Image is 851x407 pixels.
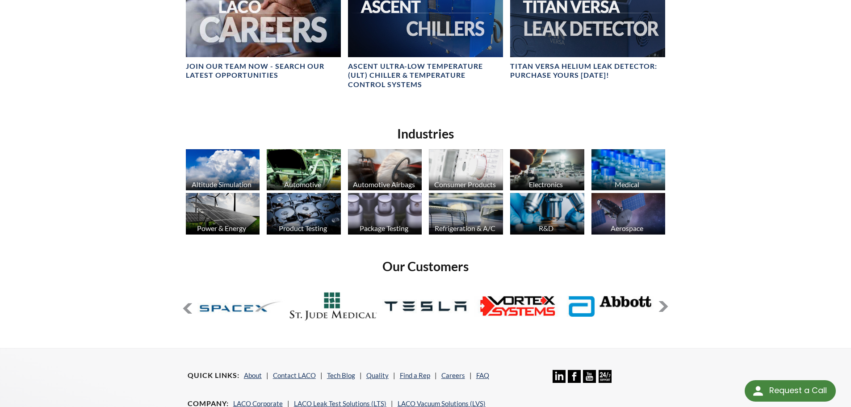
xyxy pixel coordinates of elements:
[366,371,389,379] a: Quality
[348,62,503,89] h4: Ascent Ultra-Low Temperature (ULT) Chiller & Temperature Control Systems
[348,193,422,237] a: Package Testing
[182,126,669,142] h2: Industries
[428,224,502,232] div: Refrigeration & A/C
[267,149,341,193] a: Automotive
[186,62,341,80] h4: Join our team now - SEARCH OUR LATEST OPPORTUNITIES
[769,380,827,401] div: Request a Call
[265,224,340,232] div: Product Testing
[429,193,503,237] a: Refrigeration & A/C
[267,193,341,235] img: industry_ProductTesting_670x376.jpg
[429,149,503,191] img: industry_Consumer_670x376.jpg
[428,180,502,189] div: Consumer Products
[591,193,666,237] a: Aerospace
[188,371,239,380] h4: Quick Links
[510,193,584,237] a: R&D
[348,149,422,191] img: industry_Auto-Airbag_670x376.jpg
[429,193,503,235] img: industry_HVAC_670x376.jpg
[476,371,489,379] a: FAQ
[327,371,355,379] a: Tech Blog
[186,149,260,193] a: Altitude Simulation
[590,224,665,232] div: Aerospace
[400,371,430,379] a: Find a Rep
[510,149,584,193] a: Electronics
[510,149,584,191] img: industry_Electronics_670x376.jpg
[599,376,612,384] a: 24/7 Support
[510,62,665,80] h4: TITAN VERSA Helium Leak Detector: Purchase Yours [DATE]!
[591,149,666,191] img: industry_Medical_670x376.jpg
[347,224,421,232] div: Package Testing
[590,180,665,189] div: Medical
[267,149,341,191] img: industry_Automotive_670x376.jpg
[186,149,260,191] img: industry_AltitudeSim_670x376.jpg
[566,282,654,331] img: Abbott-Labs.jpg
[591,193,666,235] img: Artboard_1.jpg
[265,180,340,189] div: Automotive
[474,282,562,331] img: Vortex-Systems.jpg
[184,224,259,232] div: Power & Energy
[273,371,316,379] a: Contact LACO
[186,193,260,235] img: industry_Power-2_670x376.jpg
[509,224,583,232] div: R&D
[348,193,422,235] img: industry_Package_670x376.jpg
[441,371,465,379] a: Careers
[509,180,583,189] div: Electronics
[197,282,285,331] img: SpaceX.jpg
[510,193,584,235] img: industry_R_D_670x376.jpg
[429,149,503,193] a: Consumer Products
[184,180,259,189] div: Altitude Simulation
[347,180,421,189] div: Automotive Airbags
[751,384,765,398] img: round button
[382,282,469,331] img: Tesla.jpg
[599,370,612,383] img: 24/7 Support Icon
[289,282,377,331] img: LOGO_200x112.jpg
[591,149,666,193] a: Medical
[745,380,836,402] div: Request a Call
[348,149,422,193] a: Automotive Airbags
[267,193,341,237] a: Product Testing
[186,193,260,237] a: Power & Energy
[182,258,669,275] h2: Our Customers
[244,371,262,379] a: About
